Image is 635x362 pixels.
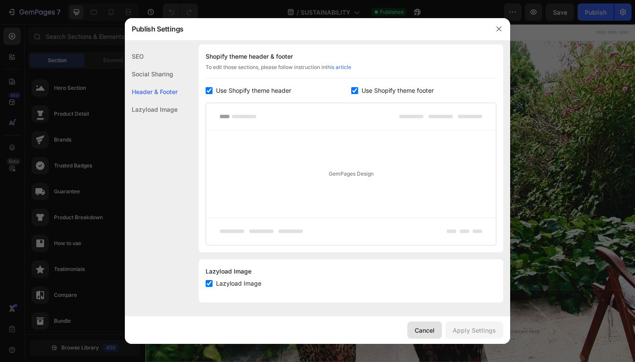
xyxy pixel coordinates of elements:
div: Publish Settings [125,18,488,40]
span: Lazyload Image [216,278,261,289]
div: Drop element here [371,322,417,329]
a: this article [326,64,351,70]
div: Header & Footer [125,83,178,101]
span: Use Shopify theme footer [362,85,434,96]
div: SEO [125,47,178,65]
button: Apply Settings [445,321,503,339]
button: Cancel [407,321,442,339]
div: Lazyload Image [206,266,496,277]
div: Apply Settings [453,326,496,335]
div: To edit those sections, please follow instruction in [206,63,496,79]
span: Use Shopify theme header [216,85,291,96]
div: GemPages Design [206,131,496,217]
div: Lazyload Image [125,101,178,118]
div: Social Sharing [125,65,178,83]
strong: SUSTAINABILITY [7,284,238,315]
div: Cancel [415,326,435,335]
div: Shopify theme header & footer [206,51,496,62]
